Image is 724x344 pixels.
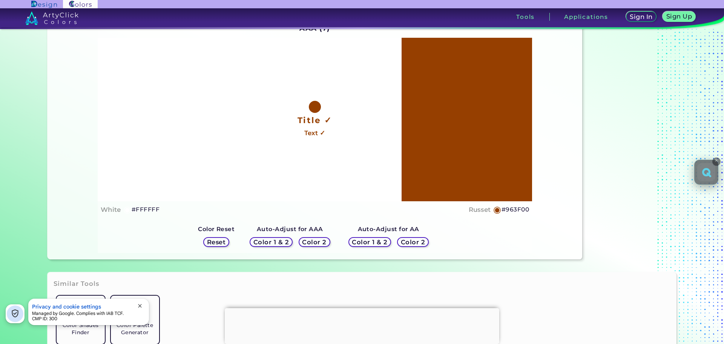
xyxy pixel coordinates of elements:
button: Close floating button [712,157,721,166]
h5: Color Palette Generator [114,322,156,336]
h5: Color 1 & 2 [255,239,287,245]
strong: Auto-Adjust for AAA [257,225,323,233]
h4: Russet [469,204,491,215]
a: Sign Up [664,12,694,22]
img: logo_artyclick_colors_white.svg [25,11,78,25]
h5: Color 2 [304,239,325,245]
h1: Title ✓ [298,114,332,126]
h5: Color Shades Finder [60,322,102,336]
h5: Color 1 & 2 [354,239,386,245]
h5: Sign In [631,14,651,20]
h5: ◉ [123,205,132,214]
h5: Sign Up [667,14,691,19]
img: ArtyClick Design logo [31,1,57,8]
strong: Color Reset [198,225,235,233]
h5: ◉ [493,205,502,214]
h4: White [101,204,121,215]
h3: Similar Tools [54,279,100,288]
h4: Text ✓ [304,128,325,139]
h3: Applications [564,14,608,20]
a: Sign In [627,12,655,22]
strong: Auto-Adjust for AA [358,225,419,233]
h5: Reset [208,239,225,245]
button: Open extension features [697,163,715,181]
iframe: Advertisement [225,308,499,342]
h5: #FFFFFF [132,205,160,214]
h5: #963F00 [502,205,529,214]
h3: Tools [516,14,535,20]
h5: Color 2 [402,239,424,245]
